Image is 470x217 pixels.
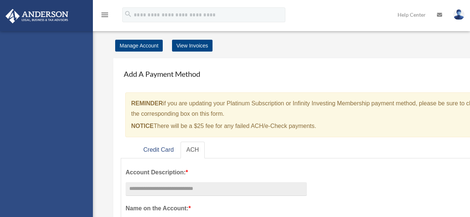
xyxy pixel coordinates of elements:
strong: REMINDER [131,100,163,106]
label: Name on the Account: [126,203,307,214]
a: Manage Account [115,40,163,52]
img: Anderson Advisors Platinum Portal [3,9,71,23]
a: ACH [181,142,205,158]
img: User Pic [453,9,464,20]
a: View Invoices [172,40,213,52]
a: menu [100,13,109,19]
strong: NOTICE [131,123,153,129]
label: Account Description: [126,167,307,178]
i: search [124,10,132,18]
a: Credit Card [137,142,180,158]
i: menu [100,10,109,19]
